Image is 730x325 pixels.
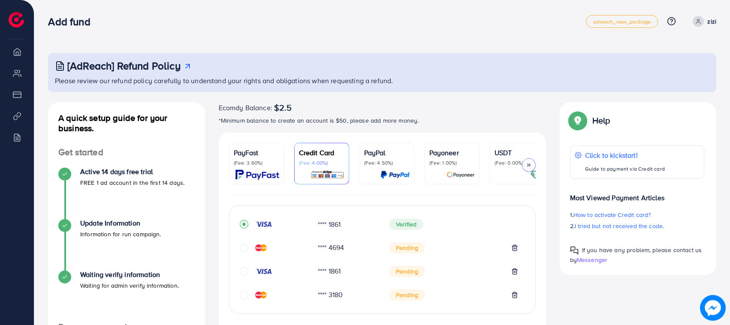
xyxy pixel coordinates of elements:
p: 1. [570,210,705,220]
li: Active 14 days free trial [48,168,205,219]
svg: record circle [240,220,248,229]
p: PayPal [364,147,410,158]
svg: circle [240,267,248,276]
p: Click to kickstart! [585,150,665,160]
span: Pending [389,242,425,253]
p: Information for run campaign. [80,229,161,239]
p: Credit Card [299,147,344,158]
img: card [530,170,540,180]
li: Waiting verify information [48,271,205,322]
span: How to activate Credit card? [573,211,651,219]
p: Please review our refund policy carefully to understand your rights and obligations when requesti... [55,75,711,86]
span: Messenger [577,256,607,264]
img: card [235,170,279,180]
span: $2.5 [274,102,292,113]
img: card [311,170,344,180]
span: Ecomdy Balance: [219,102,272,113]
li: Update Information [48,219,205,271]
img: card [380,170,410,180]
p: Waiting for admin verify information. [80,280,179,291]
p: (Fee: 0.00%) [495,159,540,166]
svg: circle [240,291,248,299]
img: card [446,170,475,180]
h4: Get started [48,147,205,158]
a: adreach_new_package [586,15,658,28]
p: (Fee: 1.00%) [429,159,475,166]
p: Payoneer [429,147,475,158]
h3: Add fund [48,15,97,28]
p: Most Viewed Payment Articles [570,186,705,203]
h4: A quick setup guide for your business. [48,113,205,133]
img: credit [255,292,267,298]
img: logo [9,12,24,27]
p: (Fee: 4.50%) [364,159,410,166]
span: I tried but not received the code. [575,222,664,230]
img: Popup guide [570,246,579,255]
span: adreach_new_package [593,19,651,24]
p: FREE 1 ad account in the first 14 days. [80,178,184,188]
p: (Fee: 3.60%) [234,159,279,166]
span: Pending [389,289,425,301]
p: USDT [495,147,540,158]
p: (Fee: 4.00%) [299,159,344,166]
p: zizi [707,16,716,27]
h3: [AdReach] Refund Policy [67,60,181,72]
img: Popup guide [570,113,585,128]
p: *Minimum balance to create an account is $50, please add more money. [219,115,546,126]
h4: Active 14 days free trial [80,168,184,176]
span: If you have any problem, please contact us by [570,246,702,264]
h4: Update Information [80,219,161,227]
svg: circle [240,244,248,252]
p: 2. [570,221,705,231]
span: Pending [389,266,425,277]
p: Guide to payment via Credit card [585,164,665,174]
span: Verified [389,219,423,230]
img: credit [255,268,272,275]
img: credit [255,244,267,251]
img: image [702,297,724,319]
p: Help [592,115,610,126]
a: zizi [689,16,716,27]
h4: Waiting verify information [80,271,179,279]
img: credit [255,221,272,228]
p: PayFast [234,147,279,158]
